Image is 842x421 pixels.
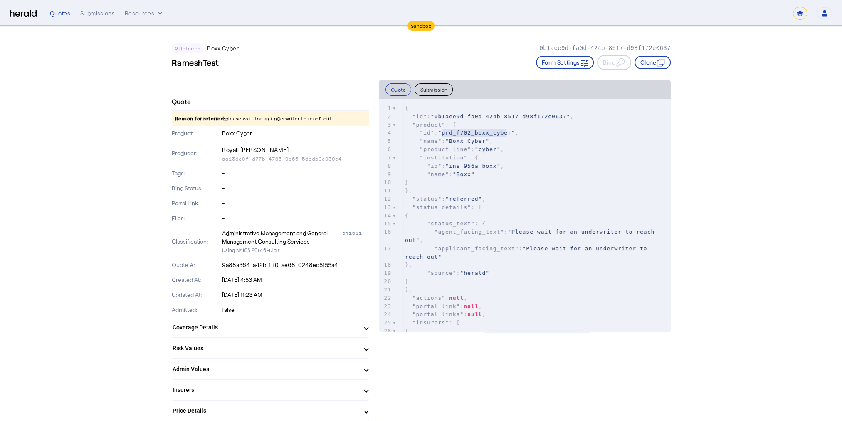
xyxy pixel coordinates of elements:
[379,137,393,145] div: 5
[379,228,393,236] div: 16
[379,269,393,277] div: 19
[412,311,464,317] span: "portal_links"
[379,203,393,212] div: 13
[379,104,393,112] div: 1
[172,184,221,192] p: Bind Status:
[50,9,70,17] div: Quotes
[379,244,393,253] div: 17
[172,199,221,207] p: Portal Link:
[379,154,393,162] div: 7
[222,199,369,207] p: -
[475,146,501,152] span: "cyber"
[173,344,358,353] mat-panel-title: Risk Values
[379,319,393,327] div: 25
[379,219,393,228] div: 15
[222,214,369,222] p: -
[539,44,670,52] p: 0b1aee9d-fa0d-424b-8517-d98f172e0637
[427,220,475,227] span: "status_text"
[405,163,504,169] span: : ,
[405,154,479,161] span: : {
[405,245,651,260] span: "Please wait for an underwriter to reach out"
[412,303,460,309] span: "portal_link"
[405,138,493,144] span: : ,
[420,146,471,152] span: "product_line"
[405,196,486,202] span: : ,
[427,171,449,177] span: "name"
[172,129,221,137] p: Product:
[405,187,412,194] span: },
[412,113,427,120] span: "id"
[342,229,369,246] div: 541611
[420,154,467,161] span: "institution"
[379,187,393,195] div: 11
[179,45,201,51] span: Referred
[172,97,191,107] h4: Quote
[405,311,486,317] span: : ,
[379,178,393,187] div: 10
[405,146,504,152] span: : ,
[222,169,369,177] p: -
[172,306,221,314] p: Admitted:
[207,44,239,52] p: Boxx Cyber
[412,319,449,326] span: "insurers"
[173,323,358,332] mat-panel-title: Coverage Details
[379,195,393,203] div: 12
[415,83,453,96] button: Submission
[379,286,393,294] div: 21
[222,291,369,299] p: [DATE] 11:23 AM
[172,380,369,400] mat-expansion-panel-header: Insurers
[379,294,393,302] div: 22
[222,261,369,269] p: 9a88a364-a42b-11f0-ae68-0248ec5155a4
[431,113,570,120] span: "0b1aee9d-fa0d-424b-8517-d98f172e0637"
[435,245,519,252] span: "applicant_facing_text"
[405,295,467,301] span: : ,
[467,311,482,317] span: null
[222,229,341,246] div: Administrative Management and General Management Consulting Services
[445,163,500,169] span: "ins_956a_boxx"
[222,184,369,192] p: -
[438,130,515,136] span: "prd_f702_boxx_cyber"
[172,237,221,246] p: Classification:
[412,122,445,128] span: "product"
[460,270,489,276] span: "herald"
[222,156,369,162] p: aa13de9f-d77b-4765-9d65-5dddb9c939e4
[222,306,369,314] p: false
[405,130,519,136] span: : ,
[172,338,369,358] mat-expansion-panel-header: Risk Values
[173,406,358,415] mat-panel-title: Price Details
[379,145,393,154] div: 6
[405,212,409,219] span: {
[412,204,471,210] span: "status_details"
[405,229,658,243] span: "Please wait for an underwriter to reach out"
[173,365,358,374] mat-panel-title: Admin Values
[453,171,475,177] span: "Boxx"
[379,212,393,220] div: 14
[405,122,457,128] span: : {
[405,286,412,293] span: ],
[420,138,442,144] span: "name"
[172,169,221,177] p: Tags:
[412,295,445,301] span: "actions"
[172,57,219,68] h3: RameshTest
[405,229,658,243] span: : ,
[172,401,369,421] mat-expansion-panel-header: Price Details
[172,291,221,299] p: Updated At:
[449,295,464,301] span: null
[379,327,393,335] div: 26
[435,229,504,235] span: "agent_facing_text"
[464,303,478,309] span: null
[379,99,671,332] herald-code-block: quote
[379,121,393,129] div: 3
[536,56,594,69] button: Form Settings
[172,359,369,379] mat-expansion-panel-header: Admin Values
[222,276,369,284] p: [DATE] 4:53 AM
[405,245,651,260] span: :
[405,270,489,276] span: :
[405,278,409,284] span: }
[172,149,221,157] p: Producer:
[222,129,369,137] p: Boxx Cyber
[405,204,482,210] span: : [
[172,317,369,337] mat-expansion-panel-header: Coverage Details
[379,112,393,121] div: 2
[173,386,358,394] mat-panel-title: Insurers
